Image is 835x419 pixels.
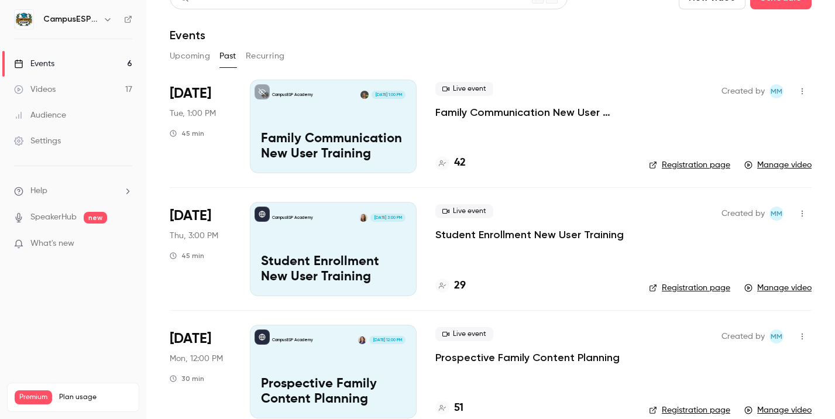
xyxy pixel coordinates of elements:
[170,108,216,119] span: Tue, 1:00 PM
[261,377,406,407] p: Prospective Family Content Planning
[435,278,466,294] a: 29
[170,28,205,42] h1: Events
[14,109,66,121] div: Audience
[170,251,204,260] div: 45 min
[454,155,466,171] h4: 42
[721,207,765,221] span: Created by
[769,84,784,98] span: Mairin Matthews
[744,282,812,294] a: Manage video
[435,327,493,341] span: Live event
[170,202,231,296] div: Sep 18 Thu, 3:00 PM (America/New York)
[435,82,493,96] span: Live event
[170,325,231,418] div: Sep 15 Mon, 12:00 PM (America/New York)
[369,336,405,344] span: [DATE] 12:00 PM
[744,159,812,171] a: Manage video
[769,207,784,221] span: Mairin Matthews
[170,80,231,173] div: Sep 23 Tue, 1:00 PM (America/New York)
[435,155,466,171] a: 42
[649,282,730,294] a: Registration page
[30,238,74,250] span: What's new
[372,91,405,99] span: [DATE] 1:00 PM
[170,129,204,138] div: 45 min
[84,212,107,224] span: new
[649,159,730,171] a: Registration page
[272,215,313,221] p: CampusESP Academy
[261,255,406,285] p: Student Enrollment New User Training
[250,80,417,173] a: Family Communication New User TrainingCampusESP AcademyMira Gandhi[DATE] 1:00 PMFamily Communicat...
[14,185,132,197] li: help-dropdown-opener
[272,92,313,98] p: CampusESP Academy
[170,207,211,225] span: [DATE]
[219,47,236,66] button: Past
[250,325,417,418] a: Prospective Family Content PlanningCampusESP AcademyKerri Meeks-Griffin[DATE] 12:00 PMProspective...
[359,214,367,222] img: Mairin Matthews
[170,47,210,66] button: Upcoming
[272,337,313,343] p: CampusESP Academy
[170,374,204,383] div: 30 min
[721,329,765,344] span: Created by
[170,329,211,348] span: [DATE]
[43,13,98,25] h6: CampusESP Academy
[744,404,812,416] a: Manage video
[30,185,47,197] span: Help
[261,132,406,162] p: Family Communication New User Training
[771,84,782,98] span: MM
[360,91,369,99] img: Mira Gandhi
[59,393,132,402] span: Plan usage
[170,84,211,103] span: [DATE]
[370,214,405,222] span: [DATE] 3:00 PM
[771,207,782,221] span: MM
[769,329,784,344] span: Mairin Matthews
[118,239,132,249] iframe: Noticeable Trigger
[14,84,56,95] div: Videos
[15,10,33,29] img: CampusESP Academy
[15,390,52,404] span: Premium
[454,278,466,294] h4: 29
[435,228,624,242] a: Student Enrollment New User Training
[30,211,77,224] a: SpeakerHub
[250,202,417,296] a: Student Enrollment New User TrainingCampusESP AcademyMairin Matthews[DATE] 3:00 PMStudent Enrollm...
[246,47,285,66] button: Recurring
[170,230,218,242] span: Thu, 3:00 PM
[14,135,61,147] div: Settings
[170,353,223,365] span: Mon, 12:00 PM
[454,400,463,416] h4: 51
[435,351,620,365] a: Prospective Family Content Planning
[649,404,730,416] a: Registration page
[435,400,463,416] a: 51
[771,329,782,344] span: MM
[435,105,630,119] a: Family Communication New User Training
[358,336,366,344] img: Kerri Meeks-Griffin
[14,58,54,70] div: Events
[721,84,765,98] span: Created by
[435,204,493,218] span: Live event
